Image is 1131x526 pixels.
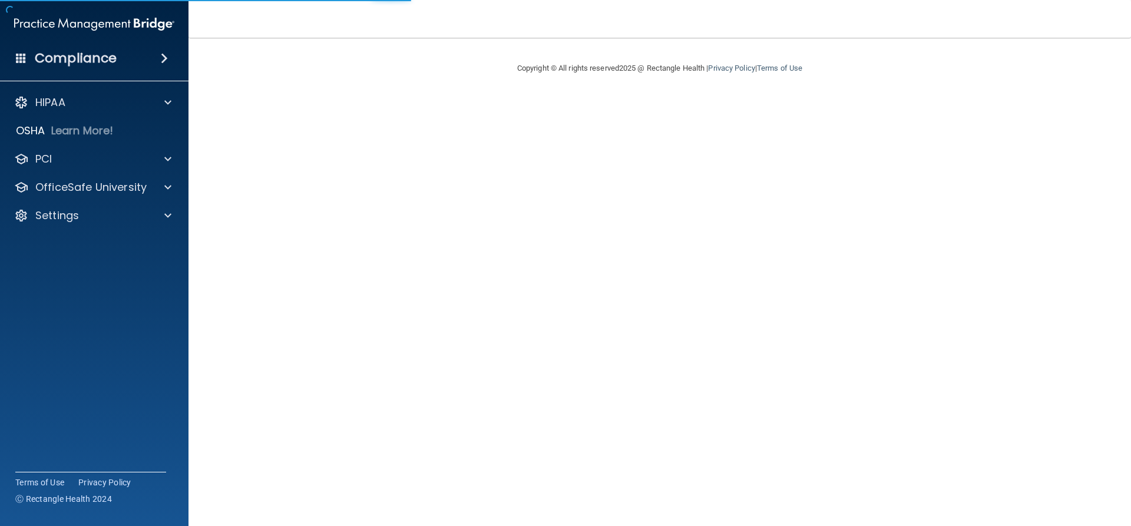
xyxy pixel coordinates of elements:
[16,124,45,138] p: OSHA
[757,64,802,72] a: Terms of Use
[15,493,112,505] span: Ⓒ Rectangle Health 2024
[35,152,52,166] p: PCI
[15,477,64,488] a: Terms of Use
[35,50,117,67] h4: Compliance
[35,209,79,223] p: Settings
[14,152,171,166] a: PCI
[14,95,171,110] a: HIPAA
[708,64,755,72] a: Privacy Policy
[35,95,65,110] p: HIPAA
[78,477,131,488] a: Privacy Policy
[14,12,174,36] img: PMB logo
[445,49,875,87] div: Copyright © All rights reserved 2025 @ Rectangle Health | |
[35,180,147,194] p: OfficeSafe University
[14,209,171,223] a: Settings
[51,124,114,138] p: Learn More!
[14,180,171,194] a: OfficeSafe University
